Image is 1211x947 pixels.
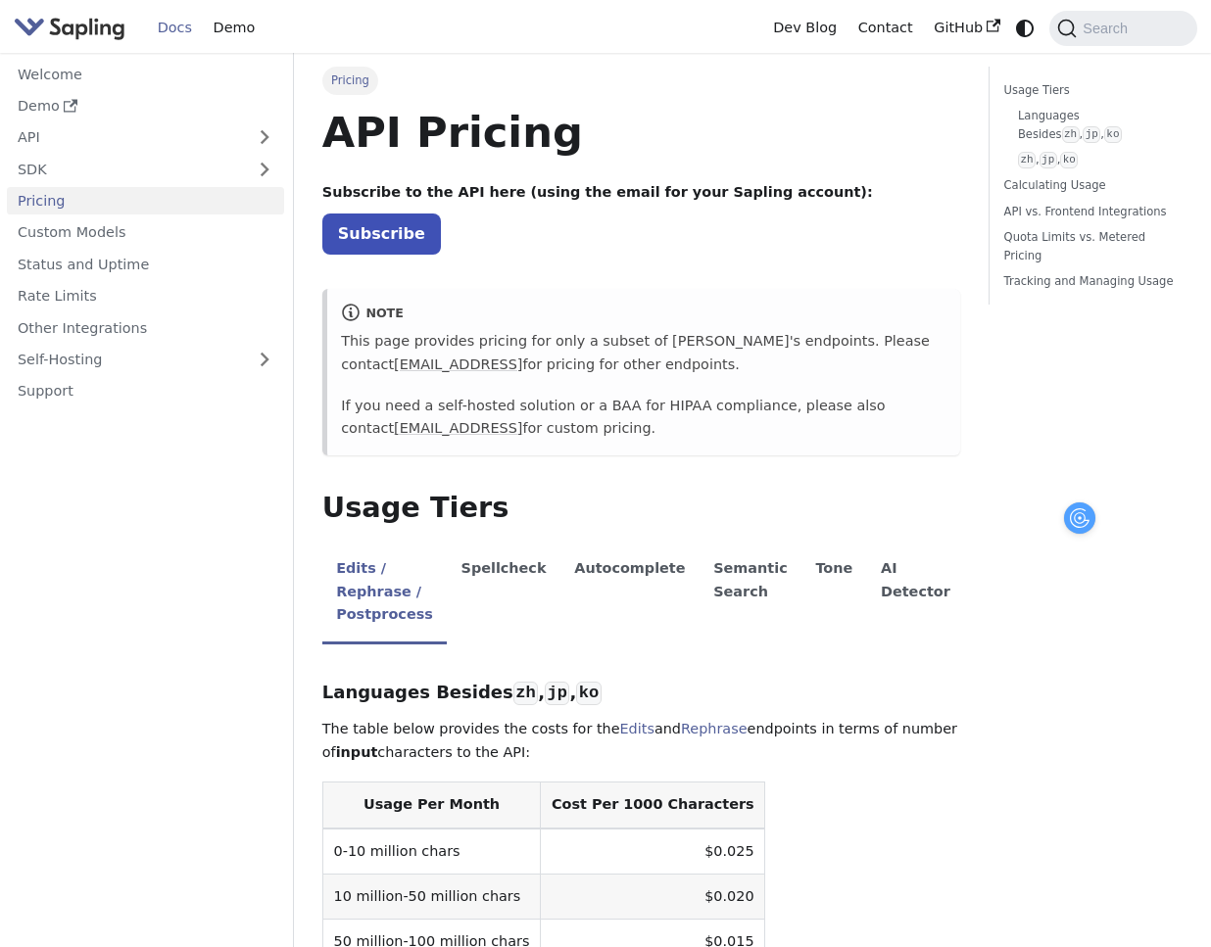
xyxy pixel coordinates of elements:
[801,544,867,644] li: Tone
[322,491,961,526] h2: Usage Tiers
[7,218,284,247] a: Custom Models
[1018,152,1036,168] code: zh
[322,106,961,159] h1: API Pricing
[245,155,284,183] button: Expand sidebar category 'SDK'
[576,682,601,705] code: ko
[322,718,961,765] p: The table below provides the costs for the and endpoints in terms of number of characters to the ...
[513,682,538,705] code: zh
[1060,152,1078,168] code: ko
[322,829,540,875] td: 0-10 million chars
[7,60,284,88] a: Welcome
[541,875,765,920] td: $0.020
[1077,21,1139,36] span: Search
[1018,151,1169,169] a: zh,jp,ko
[681,721,748,736] a: Rephrase
[14,14,125,42] img: Sapling.ai
[1083,126,1100,143] code: jp
[322,682,961,704] h3: Languages Besides , ,
[1040,152,1057,168] code: jp
[700,544,801,644] li: Semantic Search
[7,250,284,278] a: Status and Uptime
[541,829,765,875] td: $0.025
[1062,126,1080,143] code: zh
[7,282,284,310] a: Rate Limits
[1104,126,1122,143] code: ko
[848,13,924,43] a: Contact
[1004,272,1176,291] a: Tracking and Managing Usage
[560,544,700,644] li: Autocomplete
[1018,107,1169,144] a: Languages Besideszh,jp,ko
[1011,14,1040,42] button: Switch between dark and light mode (currently system mode)
[923,13,1010,43] a: GitHub
[147,13,203,43] a: Docs
[322,875,540,920] td: 10 million-50 million chars
[394,420,522,436] a: [EMAIL_ADDRESS]
[322,782,540,829] th: Usage Per Month
[341,395,946,442] p: If you need a self-hosted solution or a BAA for HIPAA compliance, please also contact for custom ...
[447,544,560,644] li: Spellcheck
[322,184,873,200] strong: Subscribe to the API here (using the email for your Sapling account):
[541,782,765,829] th: Cost Per 1000 Characters
[7,92,284,120] a: Demo
[322,213,441,254] a: Subscribe
[1004,81,1176,100] a: Usage Tiers
[203,13,266,43] a: Demo
[394,356,522,372] a: [EMAIL_ADDRESS]
[620,721,654,736] a: Edits
[762,13,847,43] a: Dev Blog
[867,544,965,644] li: AI Detector
[7,346,284,374] a: Self-Hosting
[7,187,284,215] a: Pricing
[7,155,245,183] a: SDK
[7,377,284,405] a: Support
[245,123,284,152] button: Expand sidebar category 'API'
[7,123,245,152] a: API
[341,330,946,377] p: This page provides pricing for only a subset of [PERSON_NAME]'s endpoints. Please contact for pri...
[14,14,132,42] a: Sapling.aiSapling.ai
[545,682,569,705] code: jp
[336,744,378,760] strong: input
[322,67,961,94] nav: Breadcrumbs
[1004,176,1176,195] a: Calculating Usage
[1049,11,1196,46] button: Search (Command+K)
[1004,228,1176,265] a: Quota Limits vs. Metered Pricing
[1004,203,1176,221] a: API vs. Frontend Integrations
[322,67,378,94] span: Pricing
[322,544,447,644] li: Edits / Rephrase / Postprocess
[341,303,946,326] div: note
[7,313,284,342] a: Other Integrations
